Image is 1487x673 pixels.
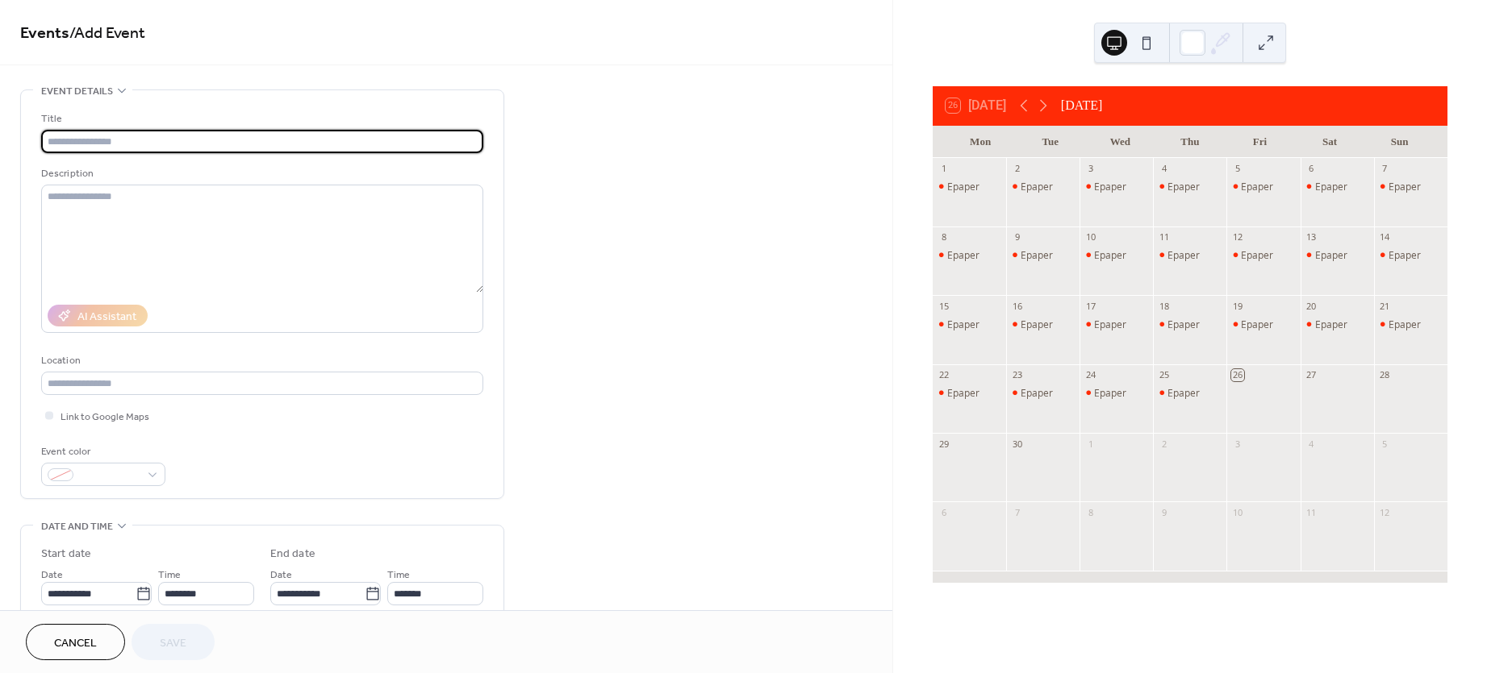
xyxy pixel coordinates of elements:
[1011,163,1023,175] div: 2
[1011,300,1023,312] div: 16
[1374,318,1447,331] div: Epaper
[1305,231,1318,243] div: 13
[41,567,63,584] span: Date
[41,83,113,100] span: Event details
[947,248,979,262] div: Epaper
[1085,126,1155,158] div: Wed
[1011,438,1023,450] div: 30
[1301,318,1374,331] div: Epaper
[1305,438,1318,450] div: 4
[1364,126,1435,158] div: Sun
[270,546,315,563] div: End date
[1094,386,1126,400] div: Epaper
[946,126,1016,158] div: Mon
[41,165,480,182] div: Description
[1231,369,1243,381] div: 26
[933,248,1006,262] div: Epaper
[1158,506,1170,518] div: 9
[938,438,950,450] div: 29
[1080,386,1153,400] div: Epaper
[1094,180,1126,193] div: Epaper
[26,624,125,660] button: Cancel
[41,110,480,127] div: Title
[54,635,97,652] span: Cancel
[1379,438,1391,450] div: 5
[1305,506,1318,518] div: 11
[1167,318,1200,331] div: Epaper
[938,506,950,518] div: 6
[1241,248,1273,262] div: Epaper
[1011,506,1023,518] div: 7
[1153,386,1226,400] div: Epaper
[1084,300,1096,312] div: 17
[1061,96,1103,115] div: [DATE]
[1006,318,1080,331] div: Epaper
[947,318,979,331] div: Epaper
[1315,180,1347,193] div: Epaper
[1389,318,1421,331] div: Epaper
[1389,180,1421,193] div: Epaper
[1379,369,1391,381] div: 28
[1241,318,1273,331] div: Epaper
[1080,180,1153,193] div: Epaper
[1305,163,1318,175] div: 6
[1153,180,1226,193] div: Epaper
[1225,126,1295,158] div: Fri
[41,352,480,369] div: Location
[1080,318,1153,331] div: Epaper
[1006,386,1080,400] div: Epaper
[1379,231,1391,243] div: 14
[938,369,950,381] div: 22
[1006,180,1080,193] div: Epaper
[1301,248,1374,262] div: Epaper
[387,567,410,584] span: Time
[1301,180,1374,193] div: Epaper
[1094,318,1126,331] div: Epaper
[938,300,950,312] div: 15
[1231,231,1243,243] div: 12
[1315,248,1347,262] div: Epaper
[20,18,69,49] a: Events
[1084,231,1096,243] div: 10
[1084,369,1096,381] div: 24
[1011,369,1023,381] div: 23
[1315,318,1347,331] div: Epaper
[938,163,950,175] div: 1
[933,180,1006,193] div: Epaper
[933,318,1006,331] div: Epaper
[1295,126,1365,158] div: Sat
[270,567,292,584] span: Date
[1094,248,1126,262] div: Epaper
[1231,300,1243,312] div: 19
[1305,300,1318,312] div: 20
[1158,438,1170,450] div: 2
[1231,438,1243,450] div: 3
[1226,248,1300,262] div: Epaper
[69,18,145,49] span: / Add Event
[1241,180,1273,193] div: Epaper
[1374,180,1447,193] div: Epaper
[947,180,979,193] div: Epaper
[1389,248,1421,262] div: Epaper
[1021,318,1053,331] div: Epaper
[938,231,950,243] div: 8
[1084,506,1096,518] div: 8
[41,546,91,563] div: Start date
[1374,248,1447,262] div: Epaper
[1158,300,1170,312] div: 18
[1158,231,1170,243] div: 11
[41,443,162,460] div: Event color
[1153,318,1226,331] div: Epaper
[1305,369,1318,381] div: 27
[933,386,1006,400] div: Epaper
[1021,180,1053,193] div: Epaper
[1167,386,1200,400] div: Epaper
[1006,248,1080,262] div: Epaper
[1167,180,1200,193] div: Epaper
[1226,180,1300,193] div: Epaper
[1080,248,1153,262] div: Epaper
[1379,163,1391,175] div: 7
[1231,163,1243,175] div: 5
[947,386,979,400] div: Epaper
